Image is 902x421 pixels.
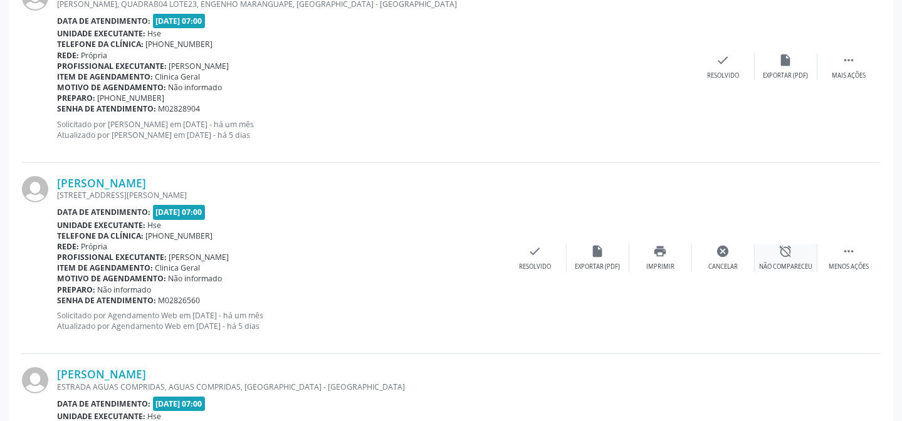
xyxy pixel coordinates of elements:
b: Telefone da clínica: [57,39,144,49]
span: Própria [81,50,108,61]
span: Hse [148,220,162,231]
img: img [22,176,48,202]
b: Preparo: [57,284,95,295]
div: Resolvido [707,71,739,80]
div: [STREET_ADDRESS][PERSON_NAME] [57,190,504,200]
b: Telefone da clínica: [57,231,144,241]
span: [DATE] 07:00 [153,14,206,28]
span: [PHONE_NUMBER] [98,93,165,103]
div: Menos ações [829,262,869,271]
b: Profissional executante: [57,61,167,71]
span: Hse [148,28,162,39]
b: Unidade executante: [57,28,145,39]
div: Resolvido [519,262,551,271]
b: Data de atendimento: [57,207,150,217]
div: Exportar (PDF) [763,71,809,80]
b: Data de atendimento: [57,16,150,26]
i: insert_drive_file [591,244,605,258]
i:  [842,244,856,258]
b: Rede: [57,50,79,61]
b: Motivo de agendamento: [57,82,166,93]
b: Rede: [57,241,79,252]
span: Não informado [169,82,223,93]
span: Não informado [98,284,152,295]
p: Solicitado por [PERSON_NAME] em [DATE] - há um mês Atualizado por [PERSON_NAME] em [DATE] - há 5 ... [57,119,692,140]
span: [DATE] 07:00 [153,205,206,219]
b: Unidade executante: [57,220,145,231]
b: Preparo: [57,93,95,103]
b: Senha de atendimento: [57,103,156,114]
i: check [716,53,730,67]
span: Não informado [169,273,223,284]
span: [PHONE_NUMBER] [146,39,213,49]
i: cancel [716,244,730,258]
i: check [528,244,542,258]
b: Senha de atendimento: [57,295,156,306]
div: Imprimir [646,262,674,271]
div: ESTRADA AGUAS COMPRIDAS, AGUAS COMPRIDAS, [GEOGRAPHIC_DATA] - [GEOGRAPHIC_DATA] [57,382,692,392]
i: alarm_off [779,244,793,258]
b: Motivo de agendamento: [57,273,166,284]
span: [PHONE_NUMBER] [146,231,213,241]
span: [PERSON_NAME] [169,252,229,262]
b: Item de agendamento: [57,71,153,82]
span: [DATE] 07:00 [153,397,206,411]
span: [PERSON_NAME] [169,61,229,71]
i: insert_drive_file [779,53,793,67]
a: [PERSON_NAME] [57,367,146,381]
b: Data de atendimento: [57,398,150,409]
span: M02828904 [159,103,201,114]
div: Mais ações [832,71,866,80]
span: Clinica Geral [155,71,201,82]
div: Exportar (PDF) [575,262,621,271]
span: M02826560 [159,295,201,306]
a: [PERSON_NAME] [57,176,146,190]
div: Cancelar [708,262,738,271]
i: print [654,244,668,258]
span: Clinica Geral [155,262,201,273]
p: Solicitado por Agendamento Web em [DATE] - há um mês Atualizado por Agendamento Web em [DATE] - h... [57,310,504,331]
div: Não compareceu [759,262,812,271]
i:  [842,53,856,67]
img: img [22,367,48,393]
span: Própria [81,241,108,252]
b: Item de agendamento: [57,262,153,273]
b: Profissional executante: [57,252,167,262]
